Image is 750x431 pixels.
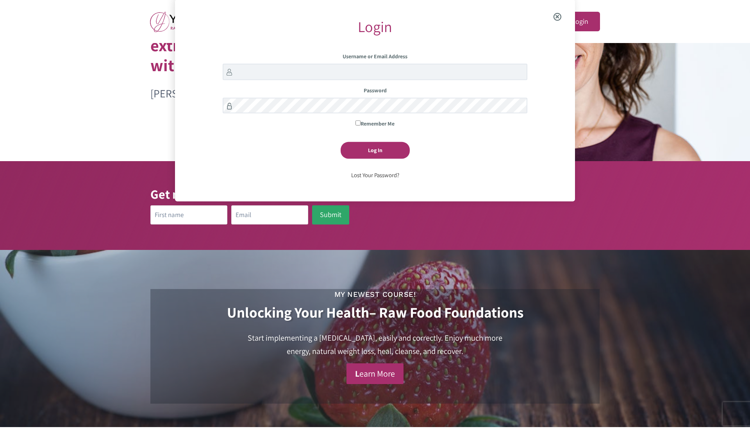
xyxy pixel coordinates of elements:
button: Submit [312,205,349,224]
strong: L [355,368,359,379]
h3: My Newest Course! [150,289,600,300]
label: Password [223,86,527,95]
img: yifat_logo41_en.png [150,11,237,32]
input: Email [231,205,308,224]
a: Learn More [346,363,404,384]
p: [PERSON_NAME] – Raw Food & Natural Health [150,85,391,102]
label: Username or Email Address [223,52,527,61]
h3: Get my 3-day raw meal plan and recipes free – join my newsletter [150,185,600,203]
a: Login [560,12,600,32]
span: Close the login modal [543,5,573,30]
div: Login [223,15,527,39]
strong: Unlocking Your Health [227,303,369,322]
input: Remember Me [355,120,361,126]
input: First name [150,205,227,224]
h2: – Raw Food Foundations [150,304,600,321]
h4: Start implementing a [MEDICAL_DATA], easily and correctly. Enjoy much more energy, natural weight... [238,331,512,358]
input: Log In [341,142,410,159]
label: Remember Me [223,119,527,128]
a: Lost Your Password? [351,171,399,179]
